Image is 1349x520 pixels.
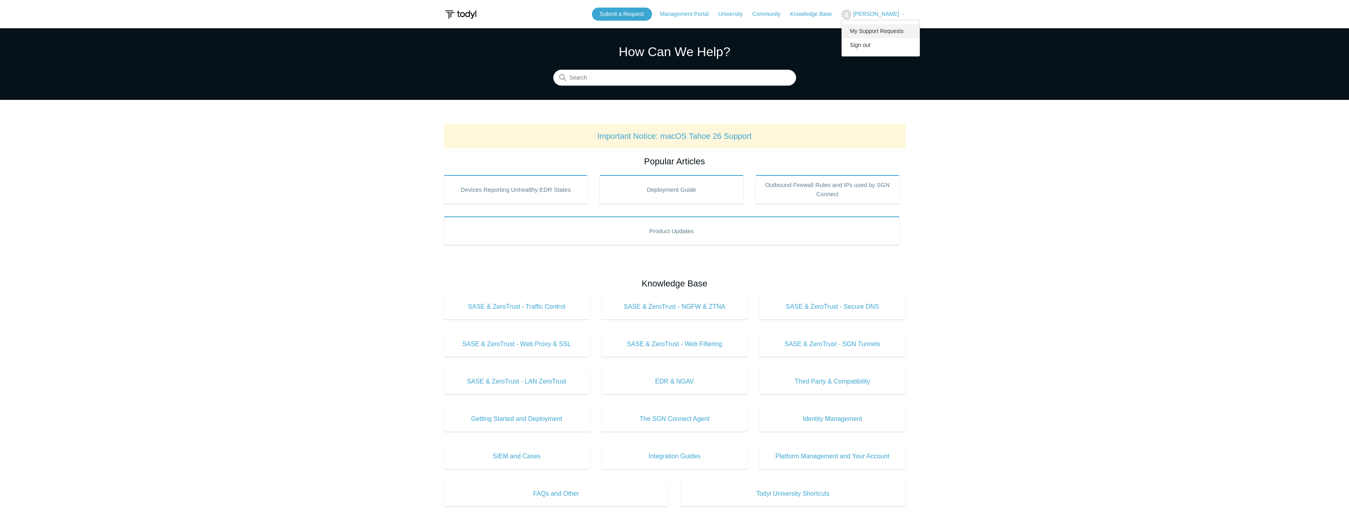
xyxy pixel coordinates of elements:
span: Todyl University Shortcuts [693,489,894,499]
input: Search [553,70,796,86]
a: Todyl University Shortcuts [681,481,906,506]
a: University [718,10,750,18]
span: Identity Management [771,414,894,424]
span: FAQs and Other [456,489,657,499]
span: SASE & ZeroTrust - Web Proxy & SSL [456,339,578,349]
a: SASE & ZeroTrust - Web Filtering [601,331,748,357]
span: SIEM and Cases [456,452,578,461]
a: Knowledge Base [790,10,840,18]
h1: How Can We Help? [553,42,796,61]
a: Product Updates [444,216,900,245]
h2: Popular Articles [444,155,906,168]
a: SASE & ZeroTrust - SGN Tunnels [759,331,906,357]
span: SASE & ZeroTrust - Traffic Control [456,302,578,312]
a: SASE & ZeroTrust - NGFW & ZTNA [601,294,748,319]
a: FAQs and Other [444,481,669,506]
span: [PERSON_NAME] [853,11,899,17]
a: Third Party & Compatibility [759,369,906,394]
span: SASE & ZeroTrust - NGFW & ZTNA [613,302,736,312]
a: Sign out [842,38,920,52]
a: SASE & ZeroTrust - LAN ZeroTrust [444,369,590,394]
a: My Support Requests [842,24,920,38]
a: Devices Reporting Unhealthy EDR States [444,175,588,204]
span: EDR & NGAV [613,377,736,386]
span: SASE & ZeroTrust - Web Filtering [613,339,736,349]
a: Important Notice: macOS Tahoe 26 Support [597,132,752,140]
span: SASE & ZeroTrust - Secure DNS [771,302,894,312]
a: SASE & ZeroTrust - Secure DNS [759,294,906,319]
a: EDR & NGAV [601,369,748,394]
span: SASE & ZeroTrust - SGN Tunnels [771,339,894,349]
img: Todyl Support Center Help Center home page [444,7,478,22]
a: SASE & ZeroTrust - Web Proxy & SSL [444,331,590,357]
span: SASE & ZeroTrust - LAN ZeroTrust [456,377,578,386]
span: Getting Started and Deployment [456,414,578,424]
a: Outbound Firewall Rules and IPs used by SGN Connect [756,175,900,204]
span: Platform Management and Your Account [771,452,894,461]
a: Integration Guides [601,444,748,469]
a: SASE & ZeroTrust - Traffic Control [444,294,590,319]
button: [PERSON_NAME] [841,10,905,19]
span: Third Party & Compatibility [771,377,894,386]
a: Community [752,10,789,18]
a: Platform Management and Your Account [759,444,906,469]
a: Getting Started and Deployment [444,406,590,432]
a: Deployment Guide [599,175,744,204]
span: Integration Guides [613,452,736,461]
a: Submit a Request [592,8,652,21]
a: Identity Management [759,406,906,432]
a: The SGN Connect Agent [601,406,748,432]
a: Management Portal [660,10,716,18]
h2: Knowledge Base [444,277,906,290]
span: The SGN Connect Agent [613,414,736,424]
a: SIEM and Cases [444,444,590,469]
